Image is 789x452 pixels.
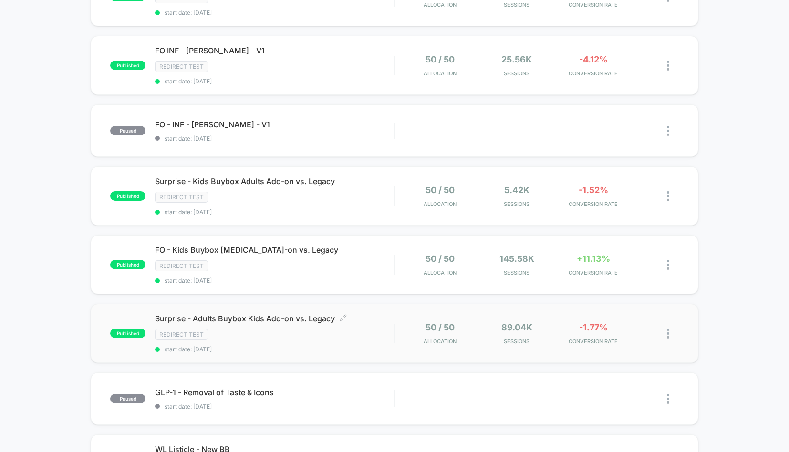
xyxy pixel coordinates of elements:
span: 5.42k [504,185,529,195]
span: 145.58k [499,254,534,264]
span: start date: [DATE] [155,78,394,85]
span: 89.04k [501,322,532,332]
span: Allocation [424,70,457,77]
span: start date: [DATE] [155,346,394,353]
span: Allocation [424,201,457,207]
span: published [110,61,145,70]
span: 50 / 50 [426,185,455,195]
span: Surprise - Kids Buybox Adults Add-on vs. Legacy [155,176,394,186]
span: Allocation [424,338,457,345]
span: start date: [DATE] [155,9,394,16]
span: Sessions [481,70,552,77]
span: paused [110,394,145,403]
span: published [110,260,145,269]
span: published [110,329,145,338]
span: Redirect Test [155,260,208,271]
span: paused [110,126,145,135]
img: close [667,260,669,270]
span: +11.13% [577,254,610,264]
span: FO - INF - [PERSON_NAME] - V1 [155,120,394,129]
span: Sessions [481,201,552,207]
span: Sessions [481,269,552,276]
span: start date: [DATE] [155,277,394,284]
span: 50 / 50 [426,54,455,64]
span: -1.52% [579,185,608,195]
span: CONVERSION RATE [557,1,629,8]
span: 50 / 50 [426,254,455,264]
span: start date: [DATE] [155,403,394,410]
span: Redirect Test [155,192,208,203]
span: -4.12% [579,54,608,64]
span: -1.77% [579,322,608,332]
span: CONVERSION RATE [557,338,629,345]
span: 50 / 50 [426,322,455,332]
img: close [667,191,669,201]
img: close [667,329,669,339]
img: close [667,126,669,136]
span: GLP-1 - Removal of Taste & Icons [155,388,394,397]
span: CONVERSION RATE [557,269,629,276]
span: Redirect Test [155,329,208,340]
span: start date: [DATE] [155,135,394,142]
span: CONVERSION RATE [557,201,629,207]
span: Allocation [424,269,457,276]
span: 25.56k [501,54,532,64]
span: Sessions [481,338,552,345]
span: Redirect Test [155,61,208,72]
img: close [667,394,669,404]
span: FO INF - [PERSON_NAME] - V1 [155,46,394,55]
span: published [110,191,145,201]
span: Allocation [424,1,457,8]
span: start date: [DATE] [155,208,394,216]
span: FO - Kids Buybox [MEDICAL_DATA]-on vs. Legacy [155,245,394,255]
span: Sessions [481,1,552,8]
img: close [667,61,669,71]
span: Surprise - Adults Buybox Kids Add-on vs. Legacy [155,314,394,323]
span: CONVERSION RATE [557,70,629,77]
